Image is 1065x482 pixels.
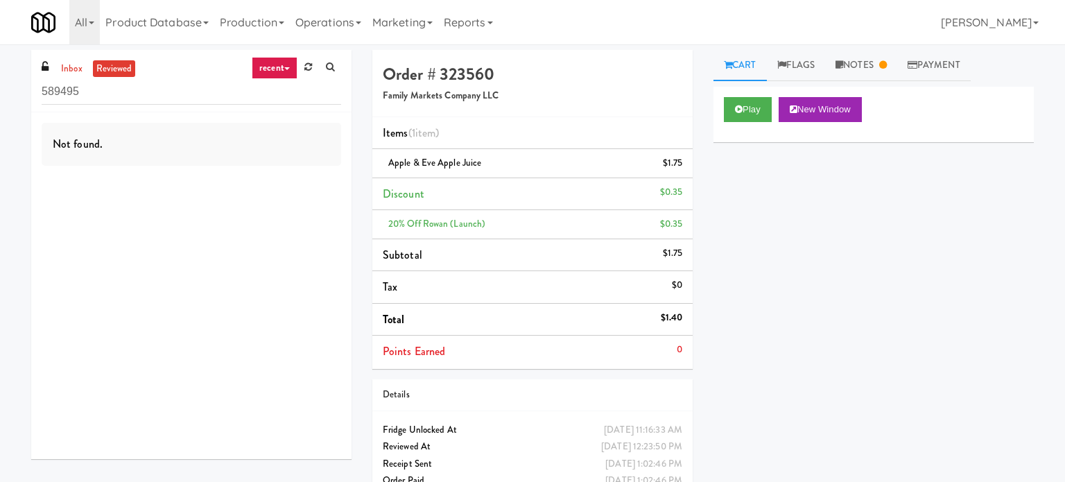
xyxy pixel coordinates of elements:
[58,60,86,78] a: inbox
[383,343,445,359] span: Points Earned
[677,341,682,359] div: 0
[663,155,683,172] div: $1.75
[767,50,826,81] a: Flags
[252,57,297,79] a: recent
[605,456,682,473] div: [DATE] 1:02:46 PM
[383,91,682,101] h5: Family Markets Company LLC
[661,309,683,327] div: $1.40
[383,65,682,83] h4: Order # 323560
[897,50,971,81] a: Payment
[663,245,683,262] div: $1.75
[724,97,772,122] button: Play
[408,125,440,141] span: (1 )
[383,422,682,439] div: Fridge Unlocked At
[660,216,683,233] div: $0.35
[383,125,439,141] span: Items
[383,386,682,404] div: Details
[825,50,897,81] a: Notes
[383,279,397,295] span: Tax
[383,456,682,473] div: Receipt Sent
[672,277,682,294] div: $0
[388,217,485,230] span: 20% Off Rowan (launch)
[660,184,683,201] div: $0.35
[42,79,341,105] input: Search vision orders
[713,50,767,81] a: Cart
[601,438,682,456] div: [DATE] 12:23:50 PM
[383,311,405,327] span: Total
[779,97,862,122] button: New Window
[383,247,422,263] span: Subtotal
[31,10,55,35] img: Micromart
[53,136,103,152] span: Not found.
[383,438,682,456] div: Reviewed At
[604,422,682,439] div: [DATE] 11:16:33 AM
[415,125,435,141] ng-pluralize: item
[388,156,481,169] span: Apple & Eve Apple Juice
[93,60,136,78] a: reviewed
[383,186,424,202] span: Discount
